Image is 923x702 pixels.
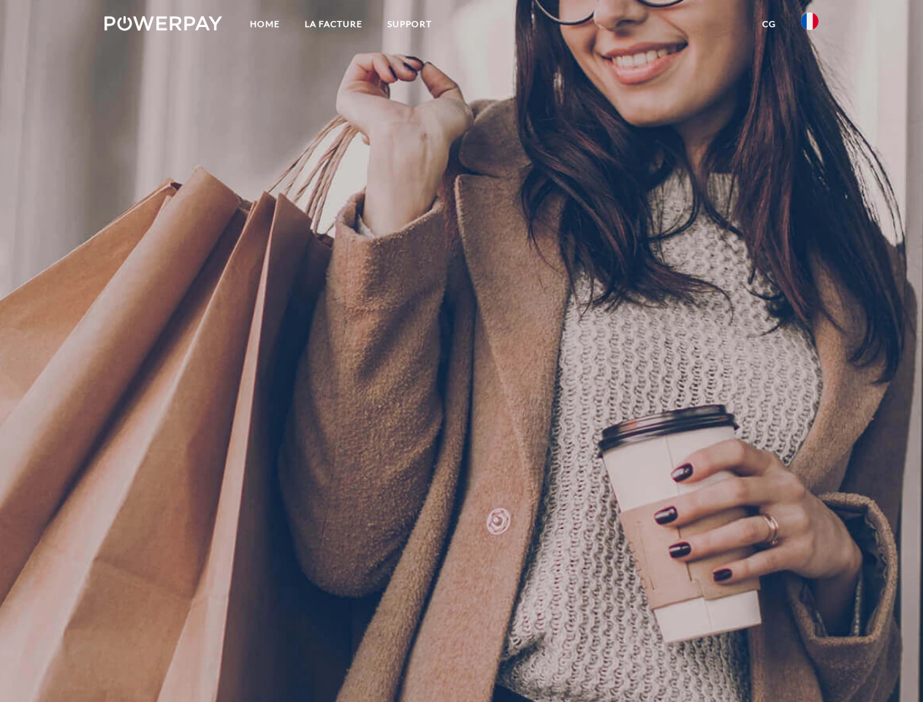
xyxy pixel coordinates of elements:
[750,11,789,37] a: CG
[105,16,222,31] img: logo-powerpay-white.svg
[375,11,444,37] a: Support
[292,11,375,37] a: LA FACTURE
[238,11,292,37] a: Home
[801,12,818,30] img: fr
